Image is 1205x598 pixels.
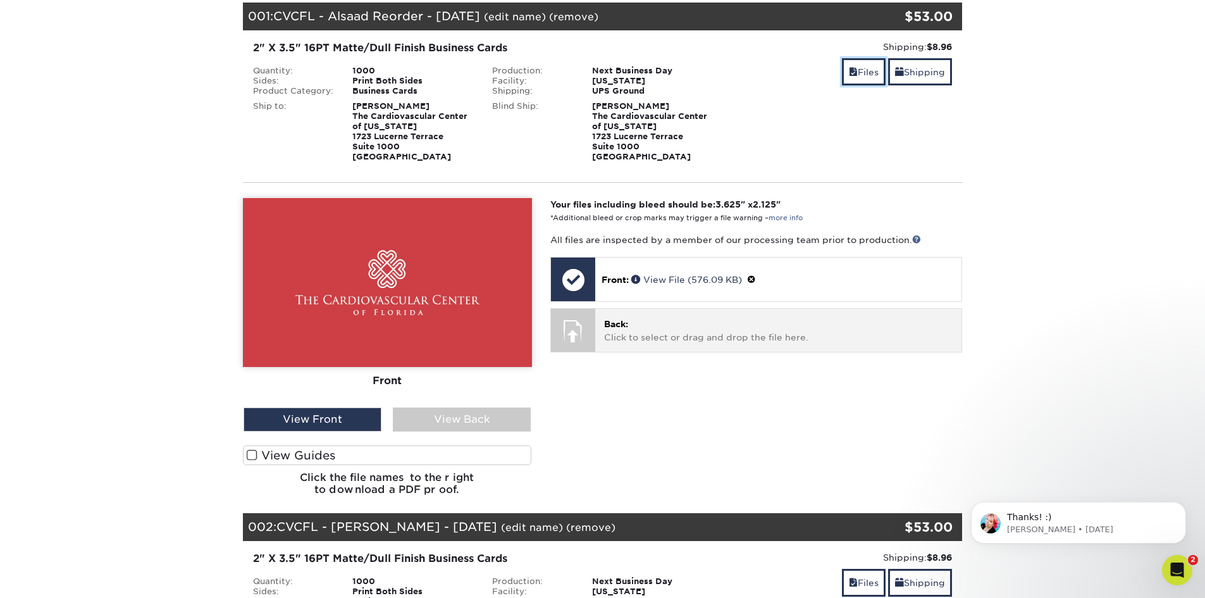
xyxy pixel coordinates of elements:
label: View Guides [243,445,532,465]
strong: Your files including bleed should be: " x " [550,199,781,209]
span: Front: [602,275,629,285]
div: Next Business Day [583,66,722,76]
div: 1000 [343,576,483,587]
span: shipping [895,578,904,588]
div: 2" X 3.5" 16PT Matte/Dull Finish Business Cards [253,551,713,566]
span: shipping [895,67,904,77]
h6: Click the file names to the right to download a PDF proof. [243,471,532,506]
span: files [849,67,858,77]
div: Next Business Day [583,576,722,587]
div: Quantity: [244,576,343,587]
strong: $8.96 [927,552,952,563]
div: Facility: [483,76,583,86]
strong: [PERSON_NAME] The Cardiovascular Center of [US_STATE] 1723 Lucerne Terrace Suite 1000 [GEOGRAPHIC... [592,101,707,161]
a: (edit name) [484,11,546,23]
div: 1000 [343,66,483,76]
a: Files [842,58,886,85]
div: 2" X 3.5" 16PT Matte/Dull Finish Business Cards [253,40,713,56]
span: 2 [1188,555,1198,565]
div: $53.00 [843,7,953,26]
span: files [849,578,858,588]
a: Shipping [888,569,952,596]
div: Business Cards [343,86,483,96]
a: (remove) [566,521,615,533]
div: [US_STATE] [583,587,722,597]
div: Blind Ship: [483,101,583,162]
span: 3.625 [715,199,741,209]
span: CVCFL - [PERSON_NAME] - [DATE] [276,520,497,533]
div: Sides: [244,76,343,86]
div: [US_STATE] [583,76,722,86]
div: Facility: [483,587,583,597]
iframe: Google Customer Reviews [3,559,108,594]
iframe: Intercom live chat [1162,555,1192,585]
p: All files are inspected by a member of our processing team prior to production. [550,234,962,246]
div: Front [243,367,532,395]
a: Shipping [888,58,952,85]
span: 2.125 [753,199,776,209]
a: Files [842,569,886,596]
div: Product Category: [244,86,343,96]
div: Sides: [244,587,343,597]
div: Print Both Sides [343,76,483,86]
div: Print Both Sides [343,587,483,597]
span: CVCFL - Alsaad Reorder - [DATE] [273,9,480,23]
strong: [PERSON_NAME] The Cardiovascular Center of [US_STATE] 1723 Lucerne Terrace Suite 1000 [GEOGRAPHIC... [352,101,467,161]
div: Production: [483,66,583,76]
div: View Front [244,408,381,432]
a: more info [769,214,803,222]
div: Shipping: [483,86,583,96]
div: UPS Ground [583,86,722,96]
div: $53.00 [843,518,953,537]
span: Back: [604,319,628,329]
p: Click to select or drag and drop the file here. [604,318,953,344]
div: Production: [483,576,583,587]
a: (remove) [549,11,598,23]
small: *Additional bleed or crop marks may trigger a file warning – [550,214,803,222]
div: Ship to: [244,101,343,162]
div: Shipping: [732,40,953,53]
div: Quantity: [244,66,343,76]
div: 001: [243,3,843,30]
iframe: Intercom notifications message [952,475,1205,564]
div: 002: [243,513,843,541]
strong: $8.96 [927,42,952,52]
a: (edit name) [501,521,563,533]
div: View Back [393,408,531,432]
div: Shipping: [732,551,953,564]
a: View File (576.09 KB) [631,275,742,285]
